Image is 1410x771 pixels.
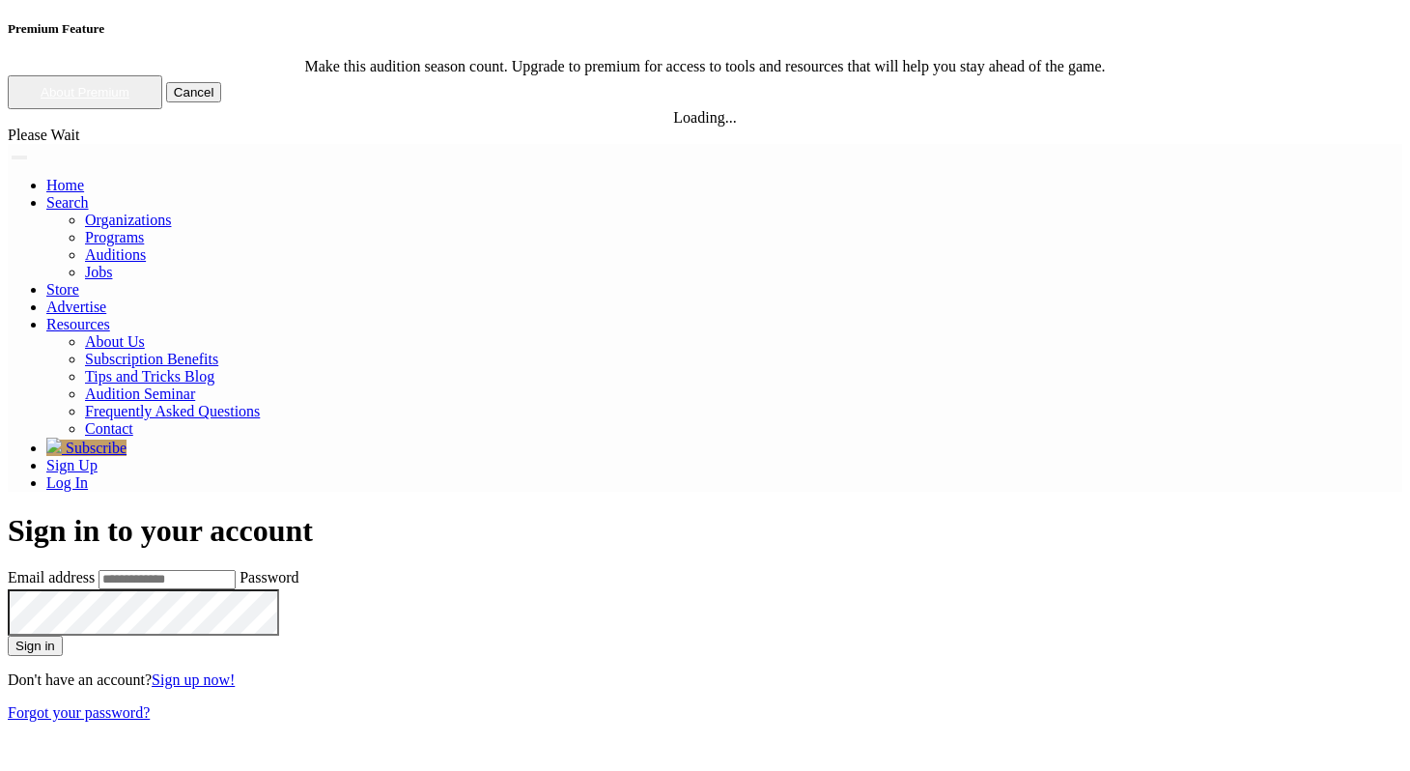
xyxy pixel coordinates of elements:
[8,21,1402,37] h5: Premium Feature
[152,671,235,688] a: Sign up now!
[46,194,89,211] a: Search
[12,156,27,159] button: Toggle navigation
[8,127,1402,144] div: Please Wait
[8,704,150,721] a: Forgot your password?
[46,177,84,193] a: Home
[85,368,214,385] a: Tips and Tricks Blog
[46,474,88,491] a: Log In
[8,569,95,585] label: Email address
[41,85,129,100] a: About Premium
[46,281,79,298] a: Store
[85,420,133,437] a: Contact
[85,351,218,367] a: Subscription Benefits
[85,264,112,280] a: Jobs
[85,385,195,402] a: Audition Seminar
[85,212,171,228] a: Organizations
[46,440,127,456] a: Subscribe
[85,246,146,263] a: Auditions
[85,229,144,245] a: Programs
[66,440,127,456] span: Subscribe
[46,438,62,453] img: gem.svg
[46,212,1402,281] ul: Resources
[46,316,110,332] a: Resources
[46,299,106,315] a: Advertise
[46,457,98,473] a: Sign Up
[85,333,145,350] a: About Us
[673,109,736,126] span: Loading...
[8,671,1402,689] p: Don't have an account?
[166,82,222,102] button: Cancel
[8,58,1402,75] div: Make this audition season count. Upgrade to premium for access to tools and resources that will h...
[8,513,1402,549] h1: Sign in to your account
[85,403,260,419] a: Frequently Asked Questions
[8,636,63,656] button: Sign in
[46,333,1402,438] ul: Resources
[240,569,298,585] label: Password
